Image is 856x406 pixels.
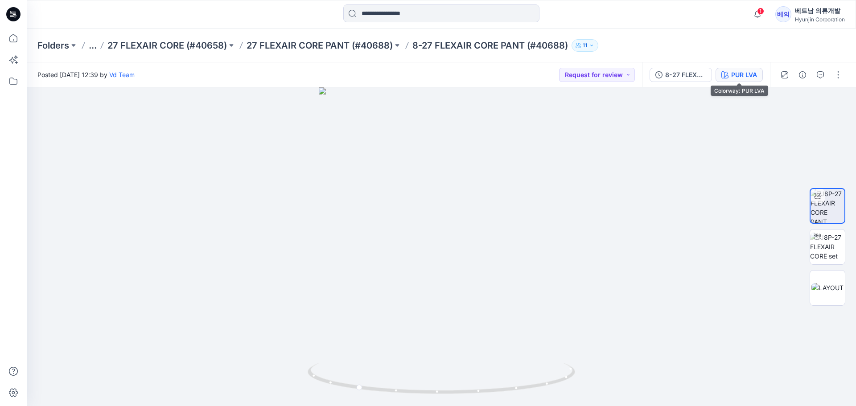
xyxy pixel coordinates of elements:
[583,41,587,50] p: 11
[37,70,135,79] span: Posted [DATE] 12:39 by
[572,39,598,52] button: 11
[716,68,763,82] button: PUR LVA
[107,39,227,52] a: 27 FLEXAIR CORE (#40658)
[811,283,844,292] img: LAYOUT
[810,233,845,261] img: 7J8P-27 FLEXAIR CORE set
[795,68,810,82] button: Details
[811,189,844,223] img: 7J8P-27 FLEXAIR CORE PANT
[89,39,97,52] button: ...
[109,71,135,78] a: Vd Team
[650,68,712,82] button: 8-27 FLEXAIR CORE PANT (#40688)
[412,39,568,52] p: 8-27 FLEXAIR CORE PANT (#40688)
[775,6,791,22] div: 베의
[795,16,845,23] div: Hyunjin Corporation
[247,39,393,52] a: 27 FLEXAIR CORE PANT (#40688)
[795,5,845,16] div: 베트남 의류개발
[731,70,757,80] div: PUR LVA
[665,70,706,80] div: 8-27 FLEXAIR CORE PANT (#40688)
[37,39,69,52] a: Folders
[757,8,764,15] span: 1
